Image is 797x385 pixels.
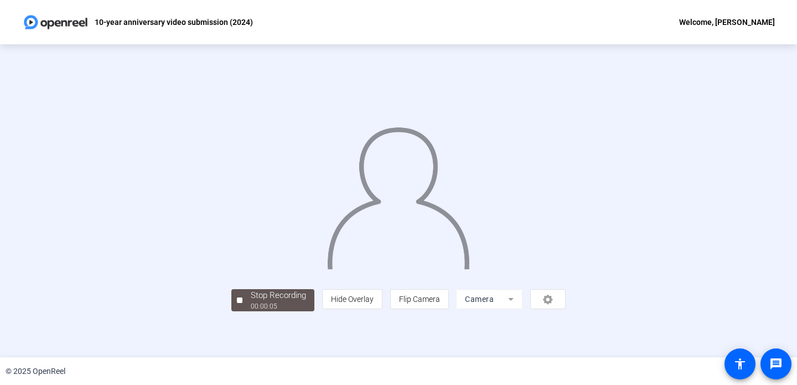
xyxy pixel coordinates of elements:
[733,357,747,371] mat-icon: accessibility
[231,289,314,312] button: Stop Recording00:00:05
[322,289,382,309] button: Hide Overlay
[331,295,374,304] span: Hide Overlay
[769,357,783,371] mat-icon: message
[390,289,449,309] button: Flip Camera
[399,295,440,304] span: Flip Camera
[326,119,470,269] img: overlay
[95,16,253,29] p: 10-year anniversary video submission (2024)
[6,366,65,377] div: © 2025 OpenReel
[679,16,775,29] div: Welcome, [PERSON_NAME]
[22,11,89,33] img: OpenReel logo
[251,301,306,311] div: 00:00:05
[251,289,306,302] div: Stop Recording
